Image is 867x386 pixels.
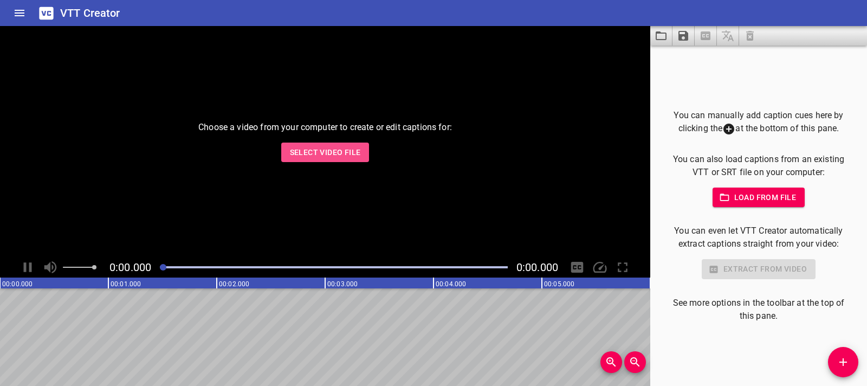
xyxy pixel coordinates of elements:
text: 00:05.000 [544,280,574,288]
p: You can also load captions from an existing VTT or SRT file on your computer: [668,153,850,179]
div: Play progress [160,266,508,268]
span: Load from file [721,191,797,204]
div: Hide/Show Captions [567,257,587,278]
button: Load from file [713,188,805,208]
button: Add Cue [828,347,858,377]
div: Toggle Full Screen [612,257,633,278]
p: You can even let VTT Creator automatically extract captions straight from your video: [668,224,850,250]
div: Select a video in the pane to the left to use this feature [668,259,850,279]
p: Choose a video from your computer to create or edit captions for: [198,121,452,134]
button: Select Video File [281,143,370,163]
button: Zoom In [600,351,622,373]
svg: Save captions to file [677,29,690,42]
span: Add some captions below, then you can translate them. [717,26,739,46]
text: 00:01.000 [111,280,141,288]
text: 00:04.000 [436,280,466,288]
text: 00:02.000 [219,280,249,288]
span: Video Duration [516,261,558,274]
text: 00:00.000 [2,280,33,288]
p: See more options in the toolbar at the top of this pane. [668,297,850,323]
span: Current Time [109,261,151,274]
div: Playback Speed [590,257,610,278]
span: Select Video File [290,146,361,159]
text: 00:03.000 [327,280,358,288]
span: Select a video in the pane to the left, then you can automatically extract captions. [695,26,717,46]
button: Save captions to file [672,26,695,46]
button: Zoom Out [624,351,646,373]
p: You can manually add caption cues here by clicking the at the bottom of this pane. [668,109,850,136]
button: Load captions from file [650,26,672,46]
h6: VTT Creator [60,4,120,22]
svg: Load captions from file [655,29,668,42]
